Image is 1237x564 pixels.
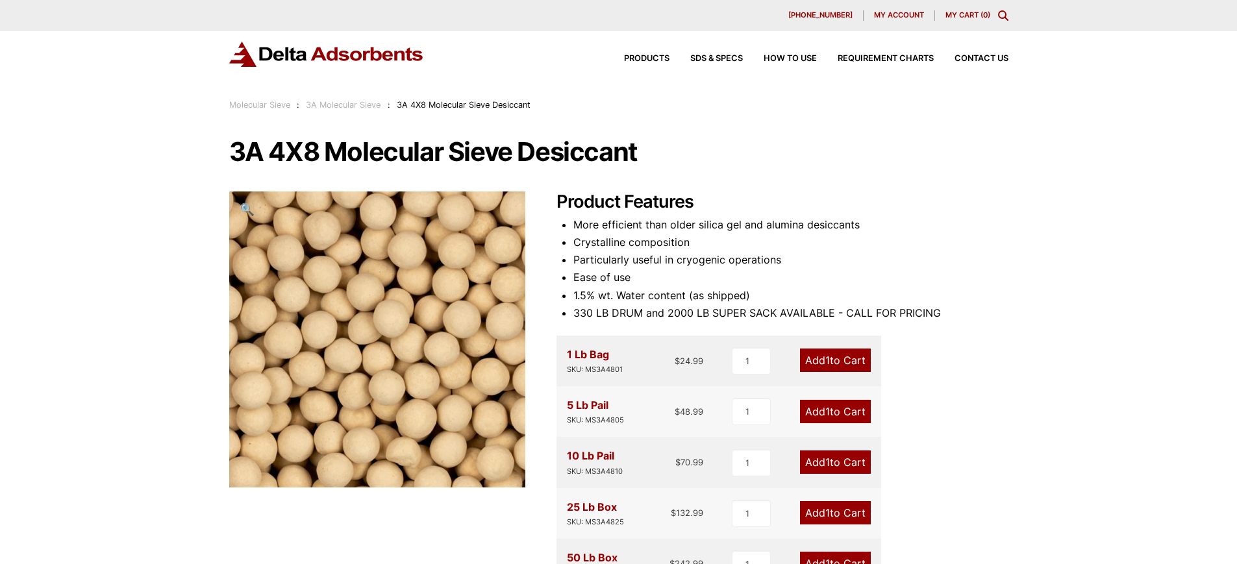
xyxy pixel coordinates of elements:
[983,10,988,19] span: 0
[573,287,1008,304] li: 1.5% wt. Water content (as shipped)
[838,55,934,63] span: Requirement Charts
[229,138,1008,166] h1: 3A 4X8 Molecular Sieve Desiccant
[800,501,871,524] a: Add1to Cart
[671,508,676,518] span: $
[817,55,934,63] a: Requirement Charts
[240,202,255,216] span: 🔍
[567,447,623,477] div: 10 Lb Pail
[573,234,1008,251] li: Crystalline composition
[874,12,924,19] span: My account
[297,100,299,110] span: :
[675,356,703,366] bdi: 24.99
[864,10,935,21] a: My account
[675,406,703,417] bdi: 48.99
[671,508,703,518] bdi: 132.99
[573,304,1008,322] li: 330 LB DRUM and 2000 LB SUPER SACK AVAILABLE - CALL FOR PRICING
[567,465,623,478] div: SKU: MS3A4810
[567,363,623,376] div: SKU: MS3A4801
[825,354,830,367] span: 1
[397,100,531,110] span: 3A 4X8 Molecular Sieve Desiccant
[955,55,1008,63] span: Contact Us
[998,10,1008,21] div: Toggle Modal Content
[212,186,537,510] img: 3A 4X8 Molecular Sieve Desiccant
[573,251,1008,269] li: Particularly useful in cryogenic operations
[603,55,669,63] a: Products
[567,498,624,528] div: 25 Lb Box
[573,216,1008,234] li: More efficient than older silica gel and alumina desiccants
[800,349,871,372] a: Add1to Cart
[800,400,871,423] a: Add1to Cart
[675,406,680,417] span: $
[567,346,623,376] div: 1 Lb Bag
[573,269,1008,286] li: Ease of use
[690,55,743,63] span: SDS & SPECS
[624,55,669,63] span: Products
[229,42,424,67] img: Delta Adsorbents
[567,414,624,426] div: SKU: MS3A4805
[567,397,624,426] div: 5 Lb Pail
[229,100,290,110] a: Molecular Sieve
[669,55,743,63] a: SDS & SPECS
[788,12,853,19] span: [PHONE_NUMBER]
[945,10,990,19] a: My Cart (0)
[800,450,871,474] a: Add1to Cart
[675,457,703,467] bdi: 70.99
[556,191,1008,213] h2: Product Features
[675,356,680,366] span: $
[778,10,864,21] a: [PHONE_NUMBER]
[825,456,830,469] span: 1
[675,457,681,467] span: $
[764,55,817,63] span: How to Use
[825,405,830,418] span: 1
[934,55,1008,63] a: Contact Us
[388,100,390,110] span: :
[825,506,830,519] span: 1
[567,516,624,528] div: SKU: MS3A4825
[306,100,381,110] a: 3A Molecular Sieve
[229,191,265,227] a: View full-screen image gallery
[743,55,817,63] a: How to Use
